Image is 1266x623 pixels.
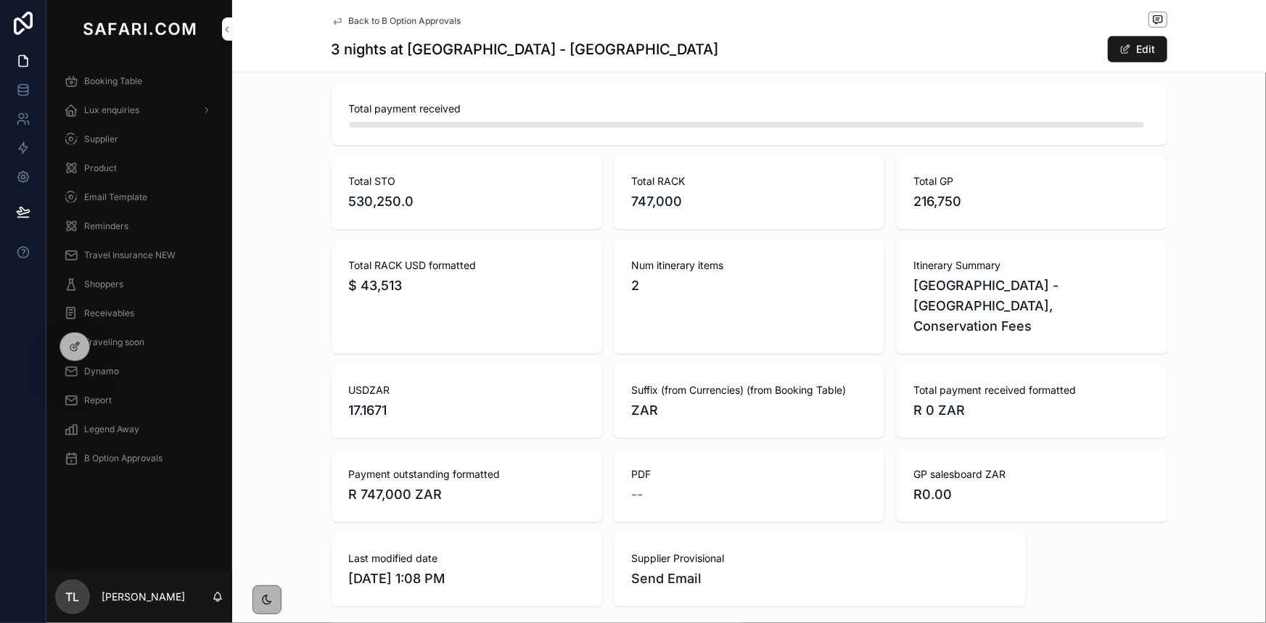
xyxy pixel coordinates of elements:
[55,213,223,239] a: Reminders
[84,220,128,232] span: Reminders
[84,249,176,261] span: Travel Insurance NEW
[84,75,142,87] span: Booking Table
[332,15,461,27] a: Back to B Option Approvals
[349,276,585,296] span: $ 43,513
[84,133,118,145] span: Supplier
[913,276,1149,337] span: [GEOGRAPHIC_DATA] - [GEOGRAPHIC_DATA], Conservation Fees
[349,551,585,566] span: Last modified date
[631,276,867,296] span: 2
[349,102,1150,116] span: Total payment received
[55,445,223,471] a: B Option Approvals
[55,300,223,326] a: Receivables
[55,416,223,442] a: Legend Away
[55,358,223,384] a: Dynamo
[913,467,1149,482] span: GP salesboard ZAR
[66,588,80,606] span: TL
[349,174,585,189] span: Total STO
[631,258,867,273] span: Num itinerary items
[84,395,112,406] span: Report
[46,58,232,490] div: scrollable content
[84,424,139,435] span: Legend Away
[55,126,223,152] a: Supplier
[631,383,867,397] span: Suffix (from Currencies) (from Booking Table)
[55,387,223,413] a: Report
[913,484,1149,505] span: R0.00
[332,39,719,59] h1: 3 nights at [GEOGRAPHIC_DATA] - [GEOGRAPHIC_DATA]
[55,155,223,181] a: Product
[349,258,585,273] span: Total RACK USD formatted
[631,571,702,586] a: Send Email
[631,551,1008,566] span: Supplier Provisional
[84,191,147,203] span: Email Template
[913,383,1149,397] span: Total payment received formatted
[349,400,585,421] span: 17.1671
[1108,36,1167,62] button: Edit
[84,104,139,116] span: Lux enquiries
[631,191,867,212] span: 747,000
[55,271,223,297] a: Shoppers
[349,15,461,27] span: Back to B Option Approvals
[631,174,867,189] span: Total RACK
[55,68,223,94] a: Booking Table
[913,400,1149,421] span: R 0 ZAR
[913,258,1149,273] span: Itinerary Summary
[631,484,643,505] span: --
[913,191,1149,212] span: 216,750
[55,329,223,355] a: Traveling soon
[349,484,585,505] span: R 747,000 ZAR
[80,17,199,41] img: App logo
[84,308,134,319] span: Receivables
[55,184,223,210] a: Email Template
[84,279,123,290] span: Shoppers
[55,242,223,268] a: Travel Insurance NEW
[84,366,119,377] span: Dynamo
[102,590,185,604] p: [PERSON_NAME]
[349,569,585,589] span: [DATE] 1:08 PM
[349,383,585,397] span: USDZAR
[913,174,1149,189] span: Total GP
[349,191,585,212] span: 530,250.0
[349,467,585,482] span: Payment outstanding formatted
[84,337,144,348] span: Traveling soon
[84,453,163,464] span: B Option Approvals
[84,162,117,174] span: Product
[631,467,867,482] span: PDF
[55,97,223,123] a: Lux enquiries
[631,400,867,421] span: ZAR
